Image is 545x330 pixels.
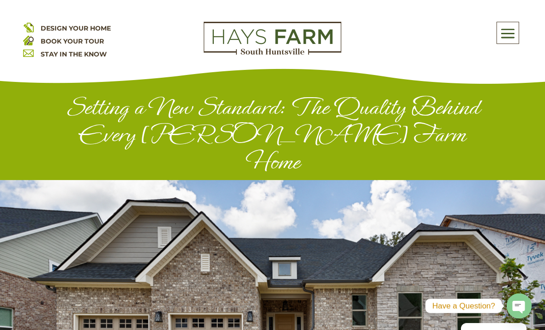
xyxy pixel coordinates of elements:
img: book your home tour [23,35,34,45]
a: STAY IN THE KNOW [41,50,107,58]
img: Logo [204,22,341,55]
a: BOOK YOUR TOUR [41,37,104,45]
h1: Setting a New Standard: The Quality Behind Every [PERSON_NAME] Farm Home [54,93,490,180]
a: Get More Details [442,9,522,23]
span: X [527,2,540,16]
p: Rates as low as 5.75%* with our preferred lender [23,12,437,20]
a: hays farm homes huntsville development [204,49,341,57]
